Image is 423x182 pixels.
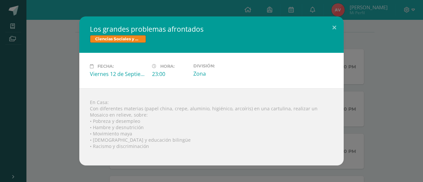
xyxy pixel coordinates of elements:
[193,63,250,68] label: División:
[90,35,146,43] span: Ciencias Sociales y Formación Ciudadana
[79,88,344,165] div: En Casa: Con diferentes materias (papel china, crepe, aluminio, higiénico, arcoíris) en una cartu...
[325,17,344,39] button: Close (Esc)
[90,24,333,34] h2: Los grandes problemas afrontados
[90,70,147,78] div: Viernes 12 de Septiembre
[160,64,174,69] span: Hora:
[193,70,250,77] div: Zona
[97,64,114,69] span: Fecha:
[152,70,188,78] div: 23:00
